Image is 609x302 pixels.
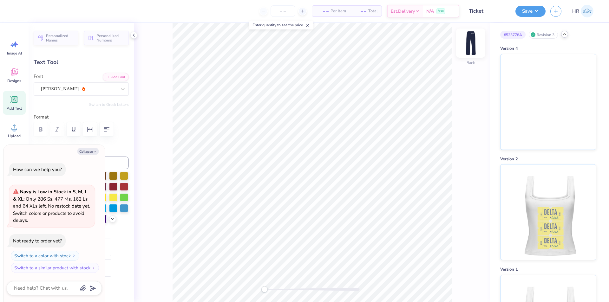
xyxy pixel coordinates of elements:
input: – – [271,5,295,17]
button: Personalized Names [34,31,78,45]
div: Not ready to order yet? [13,238,62,244]
span: Total [368,8,378,15]
span: N/A [426,8,434,15]
span: Designs [7,78,21,83]
img: Back [458,30,483,56]
button: Collapse [77,148,99,155]
div: Version 1 [500,267,596,273]
span: Est. Delivery [391,8,415,15]
label: Font [34,73,43,80]
div: # 523778A [500,31,526,39]
img: Version 4 [501,54,596,150]
div: How can we help you? [13,166,62,173]
button: Switch to a similar product with stock [11,263,99,273]
label: Format [34,113,129,121]
button: Save [515,6,546,17]
button: Add Font [103,73,129,81]
span: : Only 286 Ss, 477 Ms, 162 Ls and 64 XLs left. No restock date yet. Switch colors or products to ... [13,189,90,223]
img: Version 2 [509,164,587,260]
div: Enter quantity to see the price. [249,21,313,29]
button: Switch to Greek Letters [89,102,129,107]
span: Image AI [7,51,22,56]
span: HR [572,8,579,15]
img: Switch to a similar product with stock [92,266,95,270]
span: Upload [8,133,21,138]
span: Personalized Numbers [96,34,125,42]
div: Text Tool [34,58,129,67]
span: Free [438,9,444,13]
span: Personalized Names [46,34,75,42]
div: Version 4 [500,46,596,52]
button: Switch to a color with stock [11,251,79,261]
input: Untitled Design [464,5,511,17]
span: Add Text [7,106,22,111]
span: – – [316,8,329,15]
div: Revision 3 [529,31,558,39]
div: Version 2 [500,156,596,163]
div: Back [467,60,475,66]
img: Switch to a color with stock [72,254,76,258]
div: Accessibility label [261,286,268,292]
img: Hazel Del Rosario [581,5,593,17]
strong: Navy is Low in Stock in S, M, L & XL [13,189,87,202]
span: Per Item [331,8,346,15]
span: – – [354,8,366,15]
button: Personalized Numbers [84,31,129,45]
a: HR [569,5,596,17]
